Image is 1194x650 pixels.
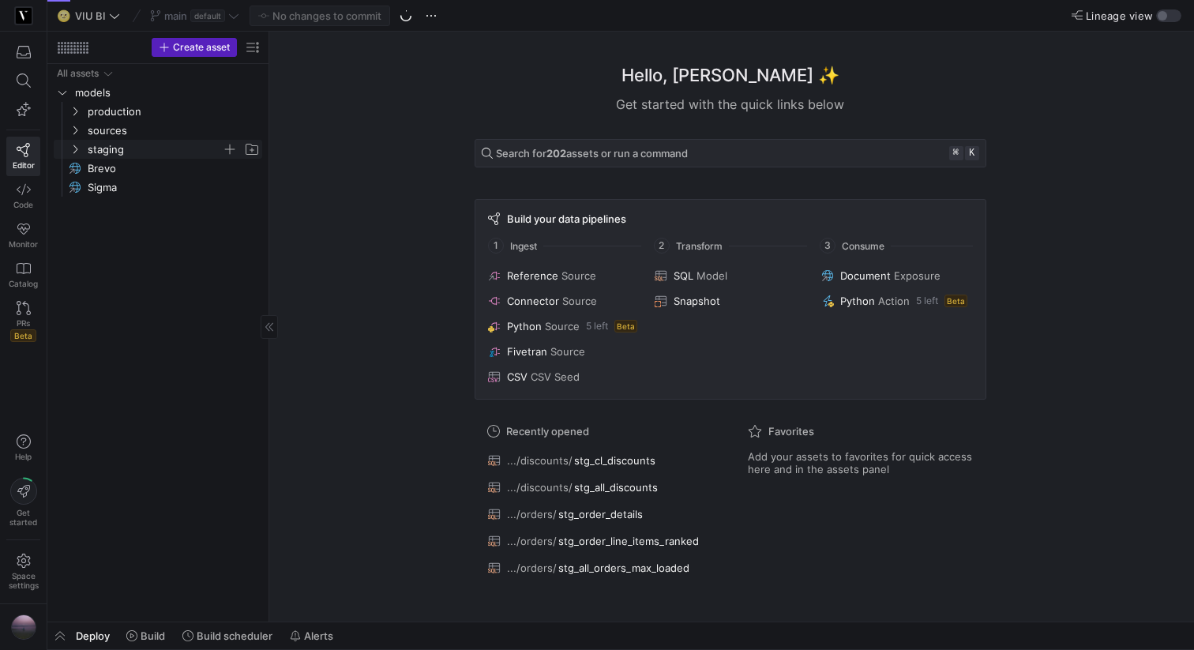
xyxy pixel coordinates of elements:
[175,622,280,649] button: Build scheduler
[485,342,642,361] button: FivetranSource
[558,508,643,520] span: stg_order_details
[574,481,658,494] span: stg_all_discounts
[674,295,720,307] span: Snapshot
[54,121,262,140] div: Press SPACE to select this row.
[13,160,35,170] span: Editor
[6,547,40,597] a: Spacesettings
[54,159,262,178] div: Press SPACE to select this row.
[949,146,963,160] kbd: ⌘
[88,122,260,140] span: sources
[54,64,262,83] div: Press SPACE to select this row.
[614,320,637,333] span: Beta
[818,291,975,310] button: PythonAction5 leftBeta
[16,8,32,24] img: https://storage.googleapis.com/y42-prod-data-exchange/images/zgRs6g8Sem6LtQCmmHzYBaaZ8bA8vNBoBzxR...
[13,200,33,209] span: Code
[485,317,642,336] button: PythonSource5 leftBeta
[561,269,596,282] span: Source
[651,291,809,310] button: Snapshot
[6,427,40,468] button: Help
[485,266,642,285] button: ReferenceSource
[76,629,110,642] span: Deploy
[54,83,262,102] div: Press SPACE to select this row.
[818,266,975,285] button: DocumentExposure
[621,62,839,88] h1: Hello, [PERSON_NAME] ✨
[965,146,979,160] kbd: k
[10,329,36,342] span: Beta
[507,320,542,333] span: Python
[507,370,528,383] span: CSV
[13,452,33,461] span: Help
[507,508,557,520] span: .../orders/
[768,425,814,438] span: Favorites
[484,477,716,498] button: .../discounts/stg_all_discounts
[840,295,875,307] span: Python
[283,622,340,649] button: Alerts
[6,137,40,176] a: Editor
[485,367,642,386] button: CSVCSV Seed
[531,370,580,383] span: CSV Seed
[54,178,262,197] div: Press SPACE to select this row.
[475,139,986,167] button: Search for202assets or run a command⌘k
[916,295,938,306] span: 5 left
[507,535,557,547] span: .../orders/
[304,629,333,642] span: Alerts
[54,6,124,26] button: 🌝VIU BI
[54,178,262,197] a: Sigma​​​​​
[6,611,40,644] button: https://storage.googleapis.com/y42-prod-data-exchange/images/VtGnwq41pAtzV0SzErAhijSx9Rgo16q39DKO...
[586,321,608,332] span: 5 left
[9,571,39,590] span: Space settings
[696,269,727,282] span: Model
[944,295,967,307] span: Beta
[507,212,626,225] span: Build your data pipelines
[546,147,566,160] strong: 202
[878,295,910,307] span: Action
[75,9,106,22] span: VIU BI
[507,345,547,358] span: Fivetran
[574,454,655,467] span: stg_cl_discounts
[88,178,244,197] span: Sigma​​​​​
[545,320,580,333] span: Source
[11,614,36,640] img: https://storage.googleapis.com/y42-prod-data-exchange/images/VtGnwq41pAtzV0SzErAhijSx9Rgo16q39DKO...
[562,295,597,307] span: Source
[748,450,974,475] span: Add your assets to favorites for quick access here and in the assets panel
[6,295,40,348] a: PRsBeta
[550,345,585,358] span: Source
[485,291,642,310] button: ConnectorSource
[840,269,891,282] span: Document
[57,68,99,79] div: All assets
[475,95,986,114] div: Get started with the quick links below
[507,562,557,574] span: .../orders/
[54,102,262,121] div: Press SPACE to select this row.
[6,472,40,533] button: Getstarted
[9,508,37,527] span: Get started
[88,141,222,159] span: staging
[894,269,941,282] span: Exposure
[558,535,699,547] span: stg_order_line_items_ranked
[152,38,237,57] button: Create asset
[6,2,40,29] a: https://storage.googleapis.com/y42-prod-data-exchange/images/zgRs6g8Sem6LtQCmmHzYBaaZ8bA8vNBoBzxR...
[484,450,716,471] button: .../discounts/stg_cl_discounts
[88,160,244,178] span: Brevo​​​​​
[506,425,589,438] span: Recently opened
[1086,9,1153,22] span: Lineage view
[674,269,693,282] span: SQL
[141,629,165,642] span: Build
[496,147,688,160] span: Search for assets or run a command
[484,558,716,578] button: .../orders/stg_all_orders_max_loaded
[484,531,716,551] button: .../orders/stg_order_line_items_ranked
[54,159,262,178] a: Brevo​​​​​
[197,629,272,642] span: Build scheduler
[507,481,573,494] span: .../discounts/
[17,318,30,328] span: PRs
[507,454,573,467] span: .../discounts/
[173,42,230,53] span: Create asset
[6,216,40,255] a: Monitor
[484,504,716,524] button: .../orders/stg_order_details
[9,279,38,288] span: Catalog
[54,140,262,159] div: Press SPACE to select this row.
[88,103,260,121] span: production
[6,176,40,216] a: Code
[119,622,172,649] button: Build
[6,255,40,295] a: Catalog
[651,266,809,285] button: SQLModel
